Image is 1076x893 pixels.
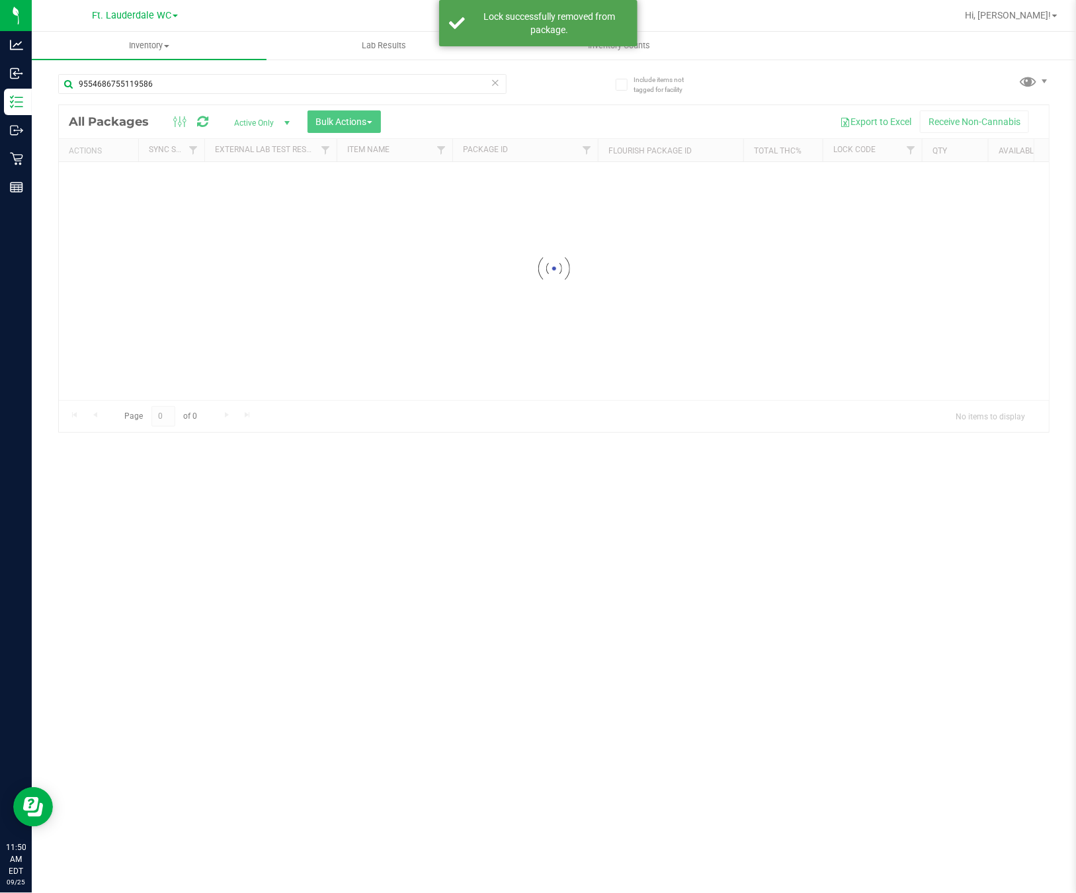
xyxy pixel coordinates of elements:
[634,75,700,95] span: Include items not tagged for facility
[344,40,424,52] span: Lab Results
[10,38,23,52] inline-svg: Analytics
[32,40,267,52] span: Inventory
[58,74,507,94] input: Search Package ID, Item Name, SKU, Lot or Part Number...
[6,841,26,877] p: 11:50 AM EDT
[10,152,23,165] inline-svg: Retail
[10,95,23,108] inline-svg: Inventory
[10,124,23,137] inline-svg: Outbound
[13,787,53,827] iframe: Resource center
[6,877,26,887] p: 09/25
[267,32,501,60] a: Lab Results
[491,74,500,91] span: Clear
[965,10,1051,21] span: Hi, [PERSON_NAME]!
[32,32,267,60] a: Inventory
[472,10,628,36] div: Lock successfully removed from package.
[10,67,23,80] inline-svg: Inbound
[92,10,171,21] span: Ft. Lauderdale WC
[10,181,23,194] inline-svg: Reports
